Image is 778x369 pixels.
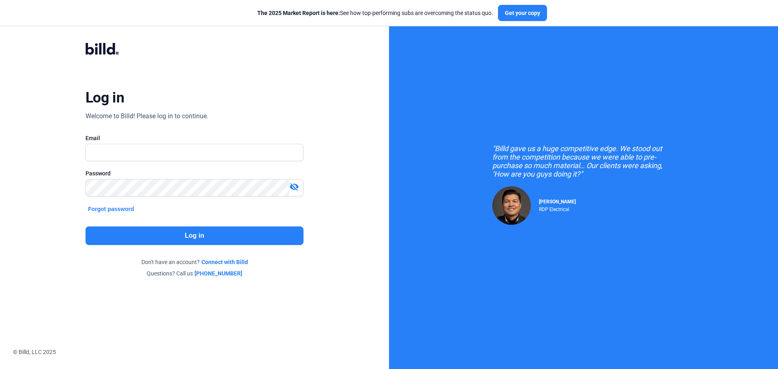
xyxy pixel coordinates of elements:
div: RDP Electrical [539,205,576,212]
button: Log in [85,226,304,245]
div: Log in [85,89,124,107]
div: Welcome to Billd! Please log in to continue. [85,111,208,121]
div: See how top-performing subs are overcoming the status quo. [257,9,493,17]
span: [PERSON_NAME] [539,199,576,205]
span: The 2025 Market Report is here: [257,10,340,16]
div: "Billd gave us a huge competitive edge. We stood out from the competition because we were able to... [492,144,675,178]
div: Questions? Call us [85,269,304,277]
button: Get your copy [498,5,547,21]
div: Password [85,169,304,177]
button: Forgot password [85,205,137,213]
div: Don't have an account? [85,258,304,266]
img: Raul Pacheco [492,186,531,225]
div: Email [85,134,304,142]
mat-icon: visibility_off [289,182,299,192]
a: Connect with Billd [201,258,248,266]
a: [PHONE_NUMBER] [194,269,242,277]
